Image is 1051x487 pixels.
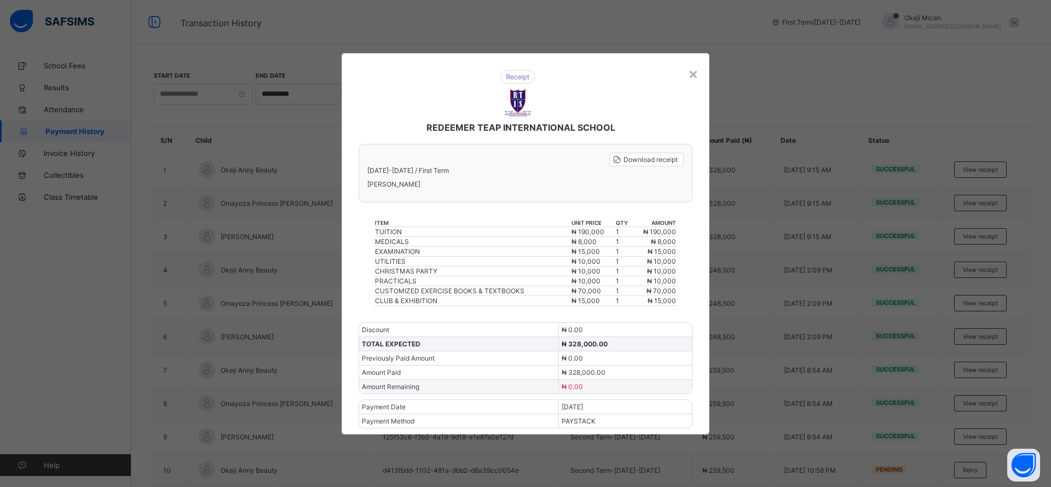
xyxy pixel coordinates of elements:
span: ₦ 10,000 [571,257,600,265]
div: MEDICALS [375,237,570,246]
th: amount [632,219,677,227]
span: ₦ 10,000 [571,267,600,275]
span: ₦ 10,000 [647,267,676,275]
span: ₦ 15,000 [571,247,600,256]
span: ₦ 70,000 [646,287,676,295]
span: ₦ 0.00 [562,326,583,334]
span: ₦ 328,000.00 [562,368,605,376]
td: 1 [615,276,632,286]
span: ₦ 190,000 [571,228,604,236]
span: ₦ 10,000 [647,257,676,265]
span: TOTAL EXPECTED [362,340,420,348]
div: UTILITIES [375,257,570,265]
td: 1 [615,256,632,266]
span: Payment Method [362,417,414,425]
div: × [688,64,698,83]
span: ₦ 70,000 [571,287,601,295]
td: 1 [615,286,632,295]
div: PRACTICALS [375,277,570,285]
span: REDEEMER TEAP INTERNATIONAL SCHOOL [426,122,615,133]
span: Amount Remaining [362,382,419,391]
span: ₦ 8,000 [651,237,676,246]
span: ₦ 190,000 [643,228,676,236]
div: CUSTOMIZED EXERCISE BOOKS & TEXTBOOKS [375,287,570,295]
span: [DATE]-[DATE] / First Term [367,166,449,175]
span: Discount [362,326,389,334]
img: receipt.26f346b57495a98c98ef9b0bc63aa4d8.svg [500,70,535,84]
span: ₦ 10,000 [647,277,676,285]
span: [DATE] [562,403,583,411]
td: 1 [615,266,632,276]
span: ₦ 8,000 [571,237,597,246]
div: TUITION [375,228,570,236]
span: [PERSON_NAME] [367,180,684,188]
td: 1 [615,236,632,246]
span: ₦ 328,000.00 [562,340,608,348]
span: Amount Paid [362,368,401,376]
span: ₦ 15,000 [648,247,676,256]
span: ₦ 15,000 [571,297,600,305]
span: ₦ 10,000 [571,277,600,285]
td: 1 [615,227,632,236]
div: CLUB & EXHIBITION [375,297,570,305]
span: Previously Paid Amount [362,354,435,362]
span: Download receipt [623,155,678,164]
span: PAYSTACK [562,417,596,425]
span: ₦ 0.00 [562,382,583,391]
div: CHRISTMAS PARTY [375,267,570,275]
td: 1 [615,295,632,305]
button: Open asap [1007,449,1040,482]
th: unit price [571,219,615,227]
span: Payment Date [362,403,406,411]
img: REDEEMER TEAP INTERNATIONAL SCHOOL [504,89,532,117]
span: ₦ 0.00 [562,354,583,362]
td: 1 [615,246,632,256]
th: item [374,219,571,227]
th: qty [615,219,632,227]
span: ₦ 15,000 [648,297,676,305]
div: EXAMINATION [375,247,570,256]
